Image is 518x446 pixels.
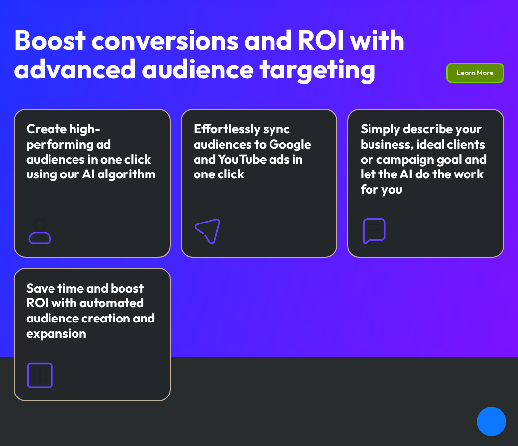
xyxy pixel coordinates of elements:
div: Save time and boost ROI with automated audience creation and expansion [26,281,157,342]
a: Open chat [477,407,506,436]
div: Simply describe your business, ideal clients or campaign goal and let the AI do the work for you [361,122,492,197]
a: Learn More [446,63,505,83]
div: Create high-performing ad audiences in one click using our AI algorithm [26,122,157,182]
div: Effortlessly sync audiences to Google and YouTube ads in one click [194,122,324,182]
h2: Boost conversions and ROI with advanced audience targeting [14,25,421,83]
